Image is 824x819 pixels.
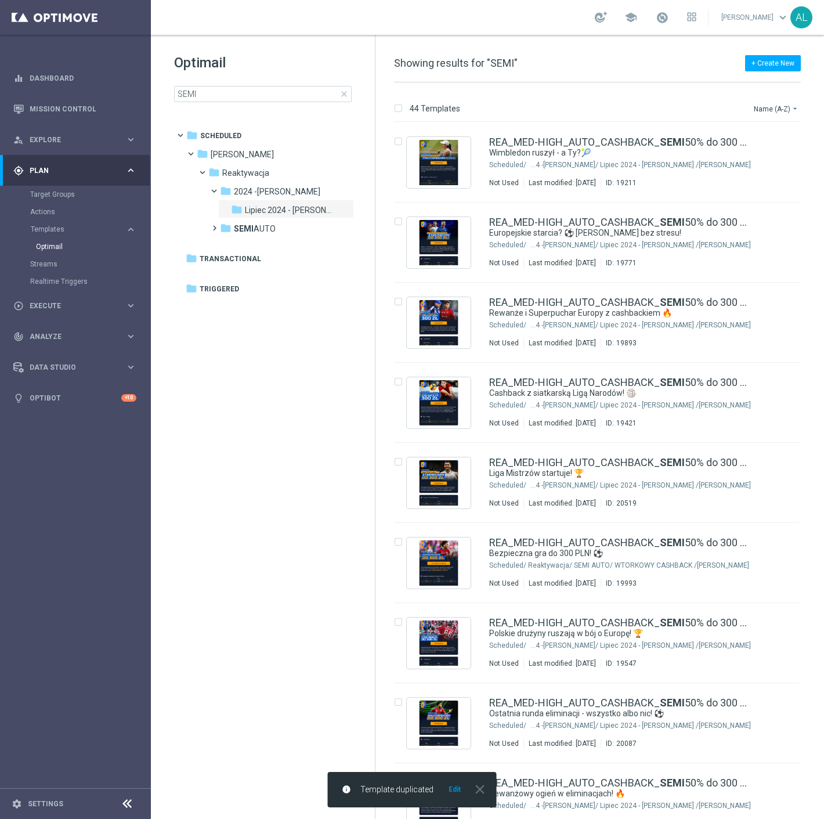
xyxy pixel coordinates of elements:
[30,167,125,174] span: Plan
[624,11,637,24] span: school
[13,165,24,176] i: gps_fixed
[174,53,352,72] h1: Optimail
[489,801,526,810] div: Scheduled/
[524,499,601,508] div: Last modified: [DATE]
[410,380,468,425] img: 19421.jpeg
[489,388,751,399] div: Cashback z siatkarską Ligą Narodów! 🏐
[489,308,724,319] a: Rewanże i Superpuchar Europy z cashbackiem 🔥
[394,57,518,69] span: Showing results for "SEMI"
[125,331,136,342] i: keyboard_arrow_right
[382,523,822,603] div: Press SPACE to select this row.
[660,456,685,468] b: SEMI
[220,222,232,234] i: folder
[660,777,685,789] b: SEMI
[30,136,125,143] span: Explore
[528,240,751,250] div: Scheduled/Antoni L./Reaktywacja/2024 -Antoni/Lipiec 2024 - Antoni
[489,178,519,187] div: Not Used
[30,273,150,290] div: Realtime Triggers
[30,221,150,255] div: Templates
[601,659,637,668] div: ID:
[200,254,261,264] span: Transactional
[186,252,197,264] i: folder
[222,168,269,178] span: Reaktywacja
[13,135,137,145] button: person_search Explore keyboard_arrow_right
[616,739,637,748] div: 20087
[616,579,637,588] div: 19993
[472,782,487,797] i: close
[13,394,137,403] button: lightbulb Optibot +10
[528,160,751,169] div: Scheduled/Antoni L./Reaktywacja/2024 -Antoni/Lipiec 2024 - Antoni
[208,167,220,178] i: folder
[660,616,685,629] b: SEMI
[489,258,519,268] div: Not Used
[524,659,601,668] div: Last modified: [DATE]
[489,708,751,719] div: Ostatnia runda eliminacji - wszystko albo nic! ⚽
[13,135,125,145] div: Explore
[753,102,801,116] button: Name (A-Z)arrow_drop_down
[489,499,519,508] div: Not Used
[616,178,637,187] div: 19211
[382,443,822,523] div: Press SPACE to select this row.
[524,739,601,748] div: Last modified: [DATE]
[489,579,519,588] div: Not Used
[489,228,751,239] div: Europejskie starcia? ⚽ Graj bez stresu!
[489,468,724,479] a: Liga Mistrzów startuje! 🏆
[524,338,601,348] div: Last modified: [DATE]
[31,226,114,233] span: Templates
[30,302,125,309] span: Execute
[30,207,121,217] a: Actions
[601,418,637,428] div: ID:
[489,457,751,468] a: REA_MED-HIGH_AUTO_CASHBACK_SEMI50% do 300 PLN_160925
[30,259,121,269] a: Streams
[13,383,136,413] div: Optibot
[410,701,468,746] img: 20087.jpeg
[125,300,136,311] i: keyboard_arrow_right
[234,186,320,197] span: 2024 -Antoni
[616,258,637,268] div: 19771
[776,11,789,24] span: keyboard_arrow_down
[13,74,137,83] button: equalizer Dashboard
[13,166,137,175] div: gps_fixed Plan keyboard_arrow_right
[410,300,468,345] img: 19893.jpeg
[489,659,519,668] div: Not Used
[30,203,150,221] div: Actions
[524,418,601,428] div: Last modified: [DATE]
[13,301,137,311] div: play_circle_outline Execute keyboard_arrow_right
[471,785,487,794] button: close
[489,217,751,228] a: REA_MED-HIGH_AUTO_CASHBACK_SEMI50% do 300 PLN_050825
[13,331,24,342] i: track_changes
[30,186,150,203] div: Target Groups
[13,165,125,176] div: Plan
[30,364,125,371] span: Data Studio
[36,242,121,251] a: Optimail
[410,460,468,506] img: 20519.jpeg
[489,160,526,169] div: Scheduled/
[220,185,232,197] i: folder
[489,788,724,799] a: Rewanżowy ogień w eliminacjach! 🔥
[382,203,822,283] div: Press SPACE to select this row.
[13,331,125,342] div: Analyze
[13,393,24,403] i: lightbulb
[30,93,136,124] a: Mission Control
[13,332,137,341] button: track_changes Analyze keyboard_arrow_right
[245,205,335,215] span: Lipiec 2024 - Antoni
[489,561,526,570] div: Scheduled/
[528,561,751,570] div: Scheduled/Antoni L./Reaktywacja/SEMI AUTO/WTORKOWY CASHBACK
[489,618,751,628] a: REA_MED-HIGH_AUTO_CASHBACK_SEMI50% do 300 PLN_220725
[524,579,601,588] div: Last modified: [DATE]
[489,147,751,158] div: Wimbledon ruszył - a Ty?🎾
[528,721,751,730] div: Scheduled/Antoni L./Reaktywacja/2024 -Antoni/Lipiec 2024 - Antoni
[660,136,685,148] b: SEMI
[489,320,526,330] div: Scheduled/
[745,55,801,71] button: + Create New
[125,134,136,145] i: keyboard_arrow_right
[125,165,136,176] i: keyboard_arrow_right
[30,383,121,413] a: Optibot
[28,800,63,807] a: Settings
[489,628,751,639] div: Polskie drużyny ruszają w bój o Europę! 🏆
[382,363,822,443] div: Press SPACE to select this row.
[13,63,136,93] div: Dashboard
[528,481,751,490] div: Scheduled/Antoni L./Reaktywacja/2024 -Antoni/Lipiec 2024 - Antoni
[30,63,136,93] a: Dashboard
